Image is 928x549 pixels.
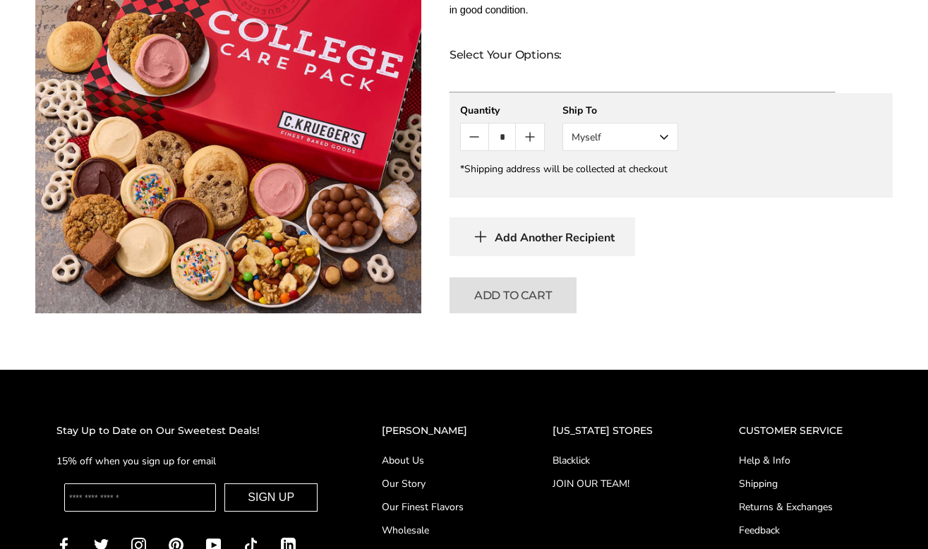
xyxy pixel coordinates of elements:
[739,476,872,491] a: Shipping
[450,277,577,313] button: Add To Cart
[56,423,325,439] h2: Stay Up to Date on Our Sweetest Deals!
[739,500,872,514] a: Returns & Exchanges
[516,123,543,150] button: Count plus
[450,93,893,198] gfm-form: New recipient
[460,162,882,176] div: *Shipping address will be collected at checkout
[553,476,682,491] a: JOIN OUR TEAM!
[382,453,496,468] a: About Us
[739,453,872,468] a: Help & Info
[488,123,516,150] input: Quantity
[739,423,872,439] h2: CUSTOMER SERVICE
[224,483,318,512] button: SIGN UP
[450,217,635,256] button: Add Another Recipient
[382,500,496,514] a: Our Finest Flavors
[553,423,682,439] h2: [US_STATE] STORES
[553,453,682,468] a: Blacklick
[562,123,678,151] button: Myself
[739,523,872,538] a: Feedback
[461,123,488,150] button: Count minus
[495,231,615,245] span: Add Another Recipient
[562,104,678,117] div: Ship To
[64,483,216,512] input: Enter your email
[382,423,496,439] h2: [PERSON_NAME]
[460,104,545,117] div: Quantity
[11,495,146,538] iframe: Sign Up via Text for Offers
[450,47,893,64] div: Select Your Options:
[56,453,325,469] p: 15% off when you sign up for email
[382,476,496,491] a: Our Story
[382,523,496,538] a: Wholesale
